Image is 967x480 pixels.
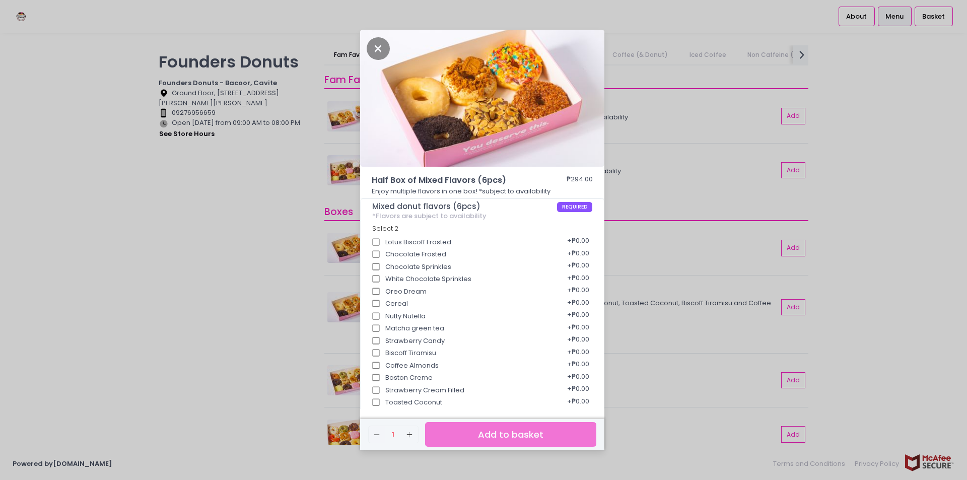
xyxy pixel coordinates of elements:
div: + ₱0.00 [564,245,592,264]
div: + ₱0.00 [564,344,592,363]
button: Close [367,43,390,53]
span: Mixed donut flavors (6pcs) [372,202,557,211]
p: Enjoy multiple flavors in one box! *subject to availability [372,186,593,196]
div: + ₱0.00 [564,368,592,387]
div: + ₱0.00 [564,294,592,313]
div: + ₱0.00 [564,381,592,400]
div: + ₱0.00 [564,393,592,412]
div: + ₱0.00 [564,269,592,289]
div: *Flavors are subject to availability [372,212,593,220]
div: + ₱0.00 [564,233,592,252]
div: ₱294.00 [567,174,593,186]
img: Half Box of Mixed Flavors (6pcs) [360,30,604,167]
div: + ₱0.00 [564,319,592,338]
span: Half Box of Mixed Flavors (6pcs) [372,174,538,186]
div: + ₱0.00 [564,307,592,326]
div: + ₱0.00 [564,405,592,425]
span: Select 2 [372,224,398,233]
button: Add to basket [425,422,596,447]
div: + ₱0.00 [564,356,592,375]
div: + ₱0.00 [564,282,592,301]
div: + ₱0.00 [564,257,592,277]
div: + ₱0.00 [564,331,592,351]
span: REQUIRED [557,202,593,212]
